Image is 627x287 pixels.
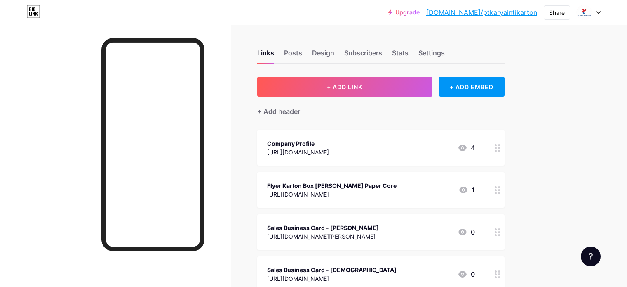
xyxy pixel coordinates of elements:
div: Flyer Karton Box [PERSON_NAME] Paper Core [267,181,397,190]
div: [URL][DOMAIN_NAME] [267,148,329,157]
div: 1 [458,185,475,195]
div: Stats [392,48,409,63]
div: Subscribers [344,48,382,63]
div: Share [549,8,565,17]
div: [URL][DOMAIN_NAME] [267,274,397,283]
button: + ADD LINK [257,77,432,97]
div: Settings [418,48,445,63]
a: [DOMAIN_NAME]/ptkaryaintikarton [426,7,537,17]
div: [URL][DOMAIN_NAME] [267,190,397,199]
div: 0 [458,269,475,279]
span: + ADD LINK [327,83,362,90]
div: 4 [458,143,475,153]
div: Company Profile [267,139,329,148]
a: Upgrade [388,9,420,16]
div: 0 [458,227,475,237]
div: [URL][DOMAIN_NAME][PERSON_NAME] [267,232,379,241]
div: + ADD EMBED [439,77,505,97]
div: Sales Business Card - [PERSON_NAME] [267,223,379,232]
div: + Add header [257,107,300,116]
div: Posts [284,48,302,63]
div: Sales Business Card - [DEMOGRAPHIC_DATA] [267,266,397,274]
div: Design [312,48,334,63]
div: Links [257,48,274,63]
img: ptkaryaintikarton [576,5,592,20]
